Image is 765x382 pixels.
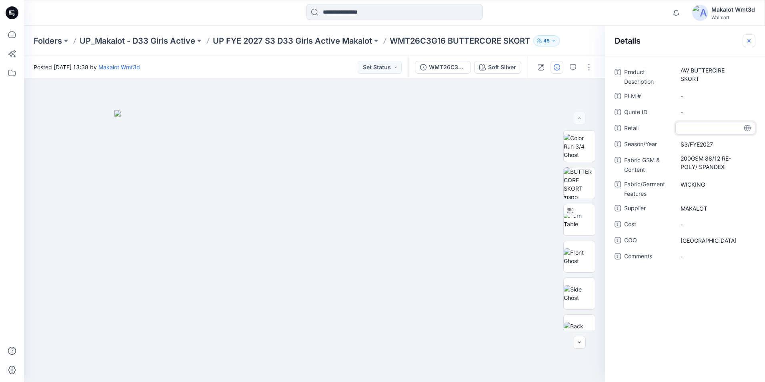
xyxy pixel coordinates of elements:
span: 200GSM 88/12 RE-POLY/ SPANDEX [681,154,750,171]
span: Retail [624,123,672,135]
img: Turn Table [564,211,595,228]
span: PLM # [624,91,672,103]
a: UP_Makalot - D33 Girls Active [80,35,195,46]
img: Side Ghost [564,285,595,302]
span: Season/Year [624,139,672,151]
a: UP FYE 2027 S3 D33 Girls Active Makalot [213,35,372,46]
img: BUTTERCORE SKORT inspo [564,167,595,199]
span: COO [624,235,672,247]
button: Details [551,61,563,74]
span: Cost [624,219,672,231]
span: - [681,220,750,229]
p: WMT26C3G16 BUTTERCORE SKORT [390,35,530,46]
h2: Details [615,36,641,46]
img: Front Ghost [564,248,595,265]
img: avatar [692,5,708,21]
div: Soft Silver [488,63,516,72]
a: Makalot Wmt3d [98,64,140,70]
span: - [681,108,750,117]
div: Walmart [711,14,755,20]
a: Folders [34,35,62,46]
button: 48 [533,35,560,46]
span: S3/FYE2027 [681,140,750,149]
span: AW BUTTERCIRE SKORT [681,66,750,83]
button: Soft Silver [474,61,521,74]
span: - [681,252,750,261]
span: Posted [DATE] 13:38 by [34,63,140,71]
span: Product Description [624,67,672,86]
span: Quote ID [624,107,672,119]
span: Supplier [624,203,672,215]
span: Fabric GSM & Content [624,155,672,175]
div: Makalot Wmt3d [711,5,755,14]
button: WMT26C3G16_ADM_BUTTERCORE SKORT [415,61,471,74]
p: 48 [543,36,550,45]
span: Fabric/Garment Features [624,179,672,199]
span: VIETNAM [681,236,750,245]
span: Comments [624,251,672,263]
img: Color Run 3/4 Ghost [564,134,595,159]
span: MAKALOT [681,204,750,213]
img: Back Ghost [564,322,595,339]
div: WMT26C3G16_ADM_BUTTERCORE SKORT [429,63,466,72]
span: - [681,92,750,101]
span: WICKING [681,180,750,189]
img: eyJhbGciOiJIUzI1NiIsImtpZCI6IjAiLCJzbHQiOiJzZXMiLCJ0eXAiOiJKV1QifQ.eyJkYXRhIjp7InR5cGUiOiJzdG9yYW... [114,110,515,382]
